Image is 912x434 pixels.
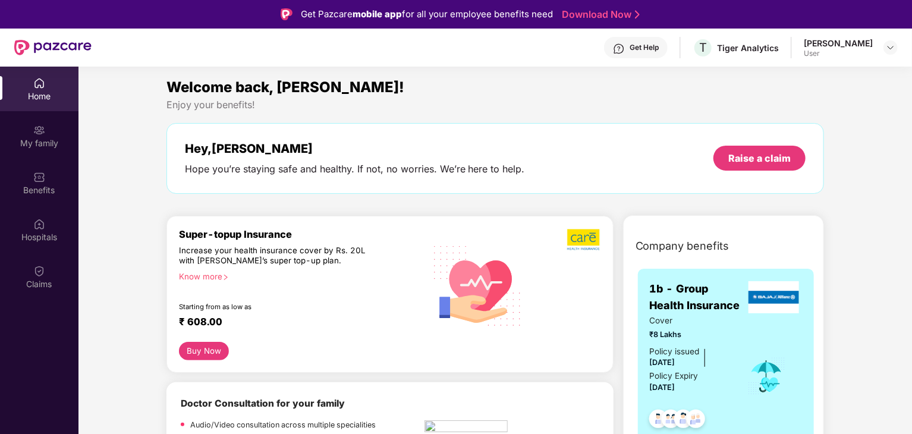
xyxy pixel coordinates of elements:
img: physica%20-%20Edited.png [529,397,599,412]
div: Enjoy your benefits! [166,99,825,111]
span: T [699,40,707,55]
div: Get Pazcare for all your employee benefits need [301,7,553,21]
strong: mobile app [353,8,402,20]
button: Buy Now [179,342,229,360]
div: Know more [179,272,418,280]
img: b5dec4f62d2307b9de63beb79f102df3.png [567,228,601,251]
img: svg+xml;base64,PHN2ZyBpZD0iQmVuZWZpdHMiIHhtbG5zPSJodHRwOi8vd3d3LnczLm9yZy8yMDAwL3N2ZyIgd2lkdGg9Ij... [33,171,45,183]
span: Cover [650,315,731,327]
img: svg+xml;base64,PHN2ZyBpZD0iRHJvcGRvd24tMzJ4MzIiIHhtbG5zPSJodHRwOi8vd3d3LnczLm9yZy8yMDAwL3N2ZyIgd2... [886,43,895,52]
div: [PERSON_NAME] [804,37,873,49]
span: Company benefits [636,238,729,254]
img: New Pazcare Logo [14,40,92,55]
img: svg+xml;base64,PHN2ZyBpZD0iSG9tZSIgeG1sbnM9Imh0dHA6Ly93d3cudzMub3JnLzIwMDAvc3ZnIiB3aWR0aD0iMjAiIG... [33,77,45,89]
div: ₹ 608.00 [179,316,413,330]
img: svg+xml;base64,PHN2ZyBpZD0iQ2xhaW0iIHhtbG5zPSJodHRwOi8vd3d3LnczLm9yZy8yMDAwL3N2ZyIgd2lkdGg9IjIwIi... [33,265,45,277]
div: User [804,49,873,58]
div: Policy Expiry [650,370,699,382]
img: svg+xml;base64,PHN2ZyB3aWR0aD0iMjAiIGhlaWdodD0iMjAiIHZpZXdCb3g9IjAgMCAyMCAyMCIgZmlsbD0ibm9uZSIgeG... [33,124,45,136]
b: Doctor Consultation for your family [181,398,345,409]
div: Hope you’re staying safe and healthy. If not, no worries. We’re here to help. [185,163,525,175]
div: Starting from as low as [179,303,375,311]
span: [DATE] [650,383,675,392]
span: ₹8 Lakhs [650,329,731,341]
div: Raise a claim [728,152,791,165]
div: Increase your health insurance cover by Rs. 20L with [PERSON_NAME]’s super top-up plan. [179,246,374,267]
div: Super-topup Insurance [179,228,425,240]
img: svg+xml;base64,PHN2ZyB4bWxucz0iaHR0cDovL3d3dy53My5vcmcvMjAwMC9zdmciIHhtbG5zOnhsaW5rPSJodHRwOi8vd3... [425,231,531,339]
img: svg+xml;base64,PHN2ZyBpZD0iSGVscC0zMngzMiIgeG1sbnM9Imh0dHA6Ly93d3cudzMub3JnLzIwMDAvc3ZnIiB3aWR0aD... [613,43,625,55]
span: [DATE] [650,358,675,367]
div: Hey, [PERSON_NAME] [185,141,525,156]
span: 1b - Group Health Insurance [650,281,746,315]
span: Welcome back, [PERSON_NAME]! [166,78,404,96]
span: right [222,274,229,281]
p: Audio/Video consultation across multiple specialities [190,419,376,431]
img: insurerLogo [749,281,800,313]
img: Logo [281,8,293,20]
div: Policy issued [650,345,700,358]
img: Stroke [635,8,640,21]
img: icon [747,357,786,396]
a: Download Now [562,8,636,21]
div: Get Help [630,43,659,52]
img: svg+xml;base64,PHN2ZyBpZD0iSG9zcGl0YWxzIiB4bWxucz0iaHR0cDovL3d3dy53My5vcmcvMjAwMC9zdmciIHdpZHRoPS... [33,218,45,230]
div: Tiger Analytics [717,42,779,54]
